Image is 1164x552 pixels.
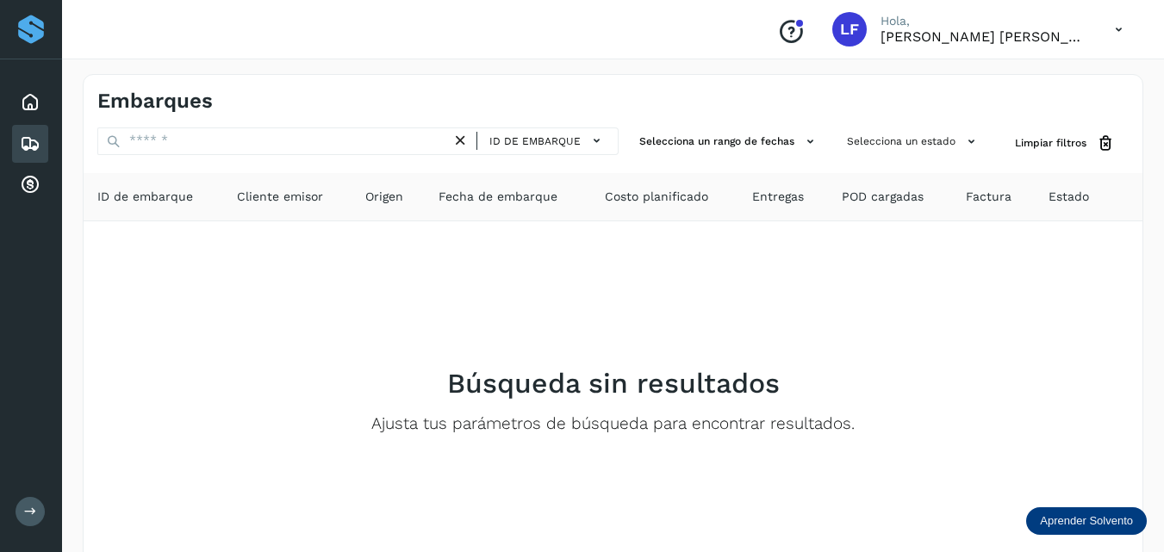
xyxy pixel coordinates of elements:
[97,188,193,206] span: ID de embarque
[12,125,48,163] div: Embarques
[881,28,1087,45] p: Luis Felipe Salamanca Lopez
[371,414,855,434] p: Ajusta tus parámetros de búsqueda para encontrar resultados.
[966,188,1011,206] span: Factura
[12,166,48,204] div: Cuentas por cobrar
[1040,514,1133,528] p: Aprender Solvento
[605,188,708,206] span: Costo planificado
[840,127,987,156] button: Selecciona un estado
[881,14,1087,28] p: Hola,
[489,133,581,149] span: ID de embarque
[842,188,924,206] span: POD cargadas
[1026,507,1147,535] div: Aprender Solvento
[1049,188,1089,206] span: Estado
[237,188,323,206] span: Cliente emisor
[365,188,403,206] span: Origen
[632,127,826,156] button: Selecciona un rango de fechas
[484,128,611,153] button: ID de embarque
[1001,127,1129,159] button: Limpiar filtros
[1015,135,1086,151] span: Limpiar filtros
[752,188,804,206] span: Entregas
[12,84,48,121] div: Inicio
[447,367,780,400] h2: Búsqueda sin resultados
[97,89,213,114] h4: Embarques
[439,188,557,206] span: Fecha de embarque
